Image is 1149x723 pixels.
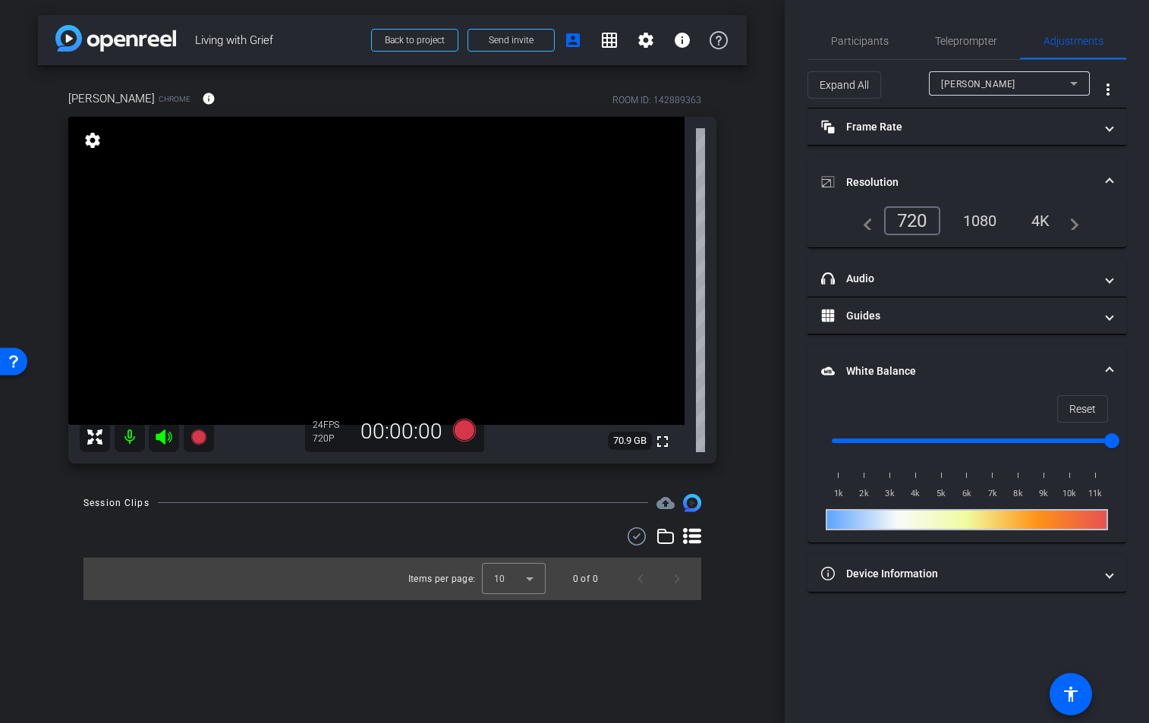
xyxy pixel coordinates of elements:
div: 4K [1020,208,1062,234]
div: Session Clips [83,495,150,511]
mat-panel-title: Frame Rate [821,119,1094,135]
span: [PERSON_NAME] [68,90,155,107]
mat-icon: account_box [564,31,582,49]
mat-expansion-panel-header: Device Information [807,555,1126,592]
mat-icon: accessibility [1062,685,1080,703]
mat-panel-title: Resolution [821,174,1094,190]
span: 4k [902,486,928,501]
button: Back to project [371,29,458,52]
mat-icon: navigate_next [1061,212,1079,230]
span: 10k [1056,486,1082,501]
span: Chrome [159,93,190,105]
span: Reset [1069,395,1096,423]
span: 3k [877,486,903,501]
span: 70.9 GB [608,432,652,450]
img: Session clips [683,494,701,512]
mat-panel-title: Guides [821,308,1094,324]
mat-expansion-panel-header: Audio [807,260,1126,297]
span: 9k [1031,486,1057,501]
mat-panel-title: Device Information [821,566,1094,582]
span: FPS [323,420,339,430]
div: ROOM ID: 142889363 [612,93,701,107]
span: Send invite [489,34,534,46]
span: 2k [852,486,877,501]
span: 1k [826,486,852,501]
mat-icon: more_vert [1099,80,1117,99]
mat-icon: info [202,92,216,105]
span: 6k [954,486,980,501]
div: White Balance [807,395,1126,542]
span: Expand All [820,71,869,99]
mat-icon: cloud_upload [656,494,675,512]
span: Living with Grief [195,25,362,55]
img: app-logo [55,25,176,52]
span: 8k [1006,486,1031,501]
div: 1080 [952,208,1009,234]
mat-icon: fullscreen [653,432,672,451]
mat-icon: settings [637,31,655,49]
mat-icon: navigate_before [855,212,873,230]
div: 0 of 0 [573,571,598,586]
div: 00:00:00 [351,419,452,445]
mat-panel-title: Audio [821,271,1094,287]
button: Expand All [807,71,881,99]
div: Resolution [807,206,1126,247]
span: Back to project [385,35,445,46]
mat-icon: settings [82,131,103,149]
mat-expansion-panel-header: Guides [807,297,1126,334]
span: 5k [928,486,954,501]
span: [PERSON_NAME] [941,79,1015,90]
span: Teleprompter [935,36,997,46]
button: More Options for Adjustments Panel [1090,71,1126,108]
button: Reset [1057,395,1108,423]
mat-expansion-panel-header: Resolution [807,158,1126,206]
mat-panel-title: White Balance [821,363,1094,379]
mat-icon: grid_on [600,31,619,49]
button: Previous page [622,561,659,597]
div: 720 [884,206,940,235]
span: Participants [831,36,889,46]
button: Next page [659,561,695,597]
span: 7k [980,486,1006,501]
span: Destinations for your clips [656,494,675,512]
mat-expansion-panel-header: White Balance [807,347,1126,395]
div: 24 [313,419,351,431]
span: 11k [1082,486,1108,501]
div: 720P [313,432,351,445]
span: Adjustments [1044,36,1103,46]
button: Send invite [467,29,555,52]
mat-expansion-panel-header: Frame Rate [807,108,1126,145]
mat-icon: info [673,31,691,49]
div: Items per page: [408,571,476,586]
